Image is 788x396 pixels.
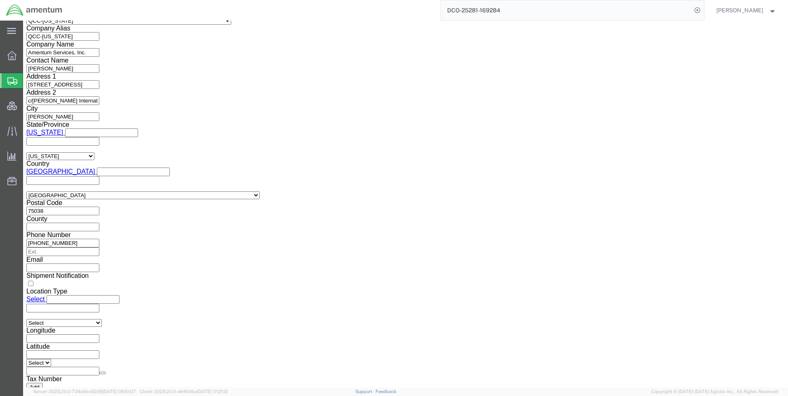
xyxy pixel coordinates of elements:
img: logo [6,4,63,16]
span: [DATE] 09:51:07 [103,389,136,394]
a: Feedback [375,389,396,394]
a: Support [355,389,376,394]
span: Client: 2025.20.0-e640dba [140,389,228,394]
span: Ray Cheatteam [716,6,763,15]
iframe: FS Legacy Container [23,21,788,387]
span: [DATE] 17:21:12 [197,389,228,394]
input: Search for shipment number, reference number [441,0,692,20]
span: Server: 2025.20.0-734e5bc92d9 [33,389,136,394]
span: Copyright © [DATE]-[DATE] Agistix Inc., All Rights Reserved [651,388,778,395]
button: [PERSON_NAME] [716,5,777,15]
